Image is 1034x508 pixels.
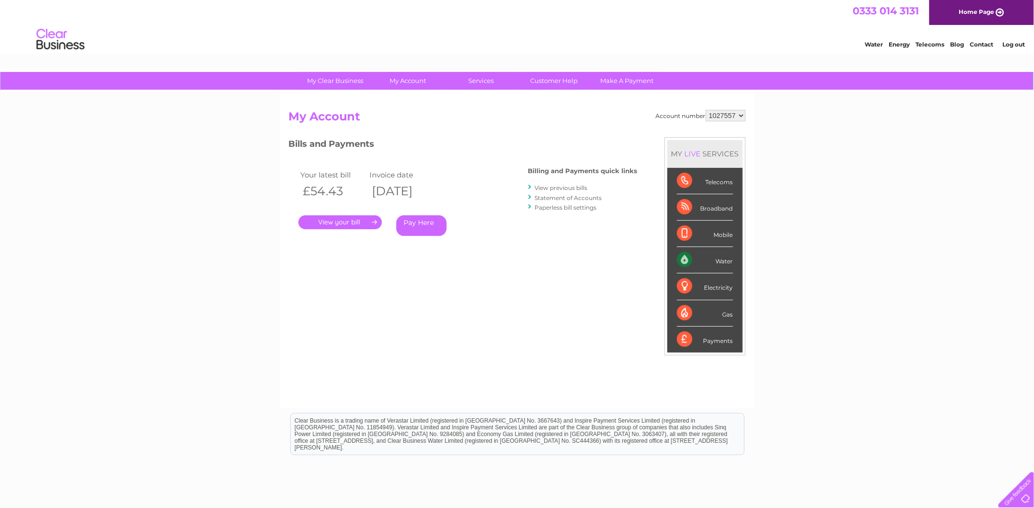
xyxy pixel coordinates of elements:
a: My Clear Business [296,72,375,90]
div: LIVE [683,149,703,158]
div: Water [677,247,733,273]
td: Your latest bill [298,168,368,181]
a: Make A Payment [587,72,666,90]
a: Water [865,41,883,48]
th: [DATE] [367,181,436,201]
td: Invoice date [367,168,436,181]
div: Telecoms [677,168,733,194]
a: Contact [970,41,994,48]
th: £54.43 [298,181,368,201]
img: logo.png [36,25,85,54]
a: Energy [889,41,910,48]
a: Log out [1002,41,1025,48]
div: Account number [656,110,746,121]
a: . [298,215,382,229]
div: Broadband [677,194,733,221]
a: Customer Help [514,72,594,90]
div: Payments [677,327,733,353]
h4: Billing and Payments quick links [528,167,638,175]
a: Statement of Accounts [535,194,602,201]
a: Telecoms [916,41,945,48]
a: Paperless bill settings [535,204,597,211]
div: MY SERVICES [667,140,743,167]
div: Electricity [677,273,733,300]
a: 0333 014 3131 [853,5,919,17]
h3: Bills and Payments [289,137,638,154]
a: View previous bills [535,184,588,191]
a: My Account [368,72,448,90]
div: Gas [677,300,733,327]
a: Blog [951,41,964,48]
div: Mobile [677,221,733,247]
a: Pay Here [396,215,447,236]
a: Services [441,72,521,90]
h2: My Account [289,110,746,128]
div: Clear Business is a trading name of Verastar Limited (registered in [GEOGRAPHIC_DATA] No. 3667643... [291,5,744,47]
